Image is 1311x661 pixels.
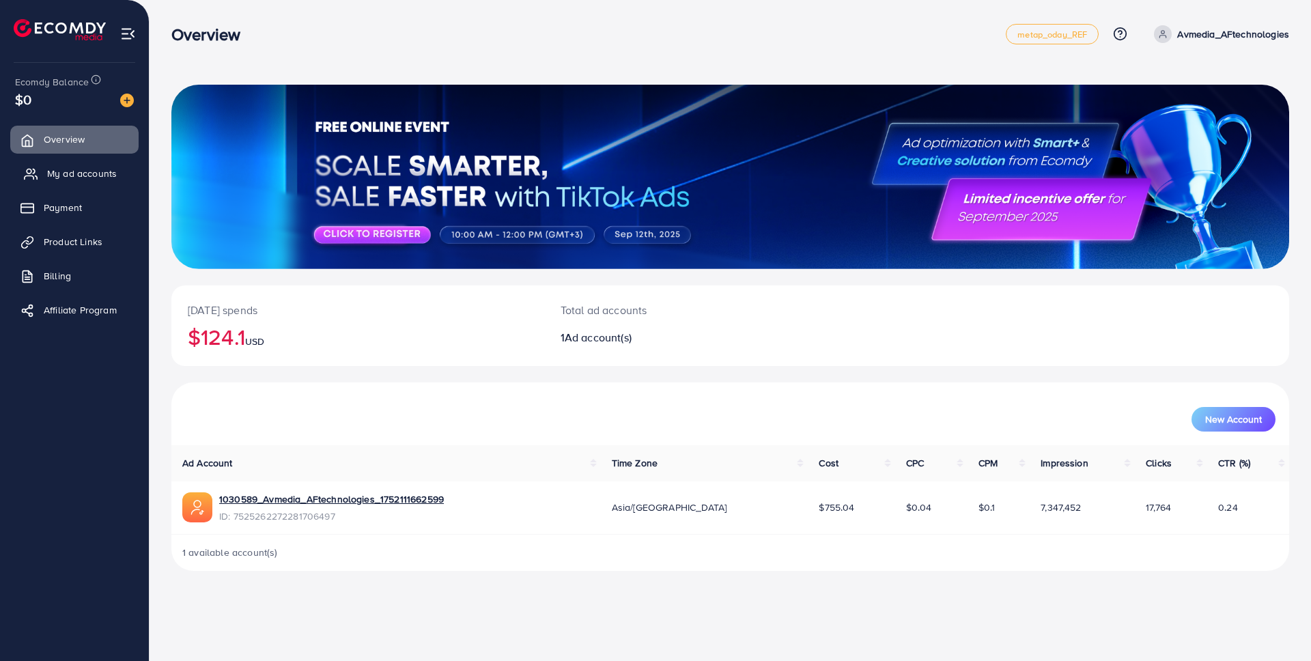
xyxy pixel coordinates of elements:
[188,324,528,350] h2: $124.1
[14,19,106,40] img: logo
[561,302,807,318] p: Total ad accounts
[10,160,139,187] a: My ad accounts
[1006,24,1099,44] a: metap_oday_REF
[1218,456,1250,470] span: CTR (%)
[44,132,85,146] span: Overview
[612,501,727,514] span: Asia/[GEOGRAPHIC_DATA]
[15,89,31,109] span: $0
[15,75,89,89] span: Ecomdy Balance
[1017,30,1087,39] span: metap_oday_REF
[219,492,444,506] a: 1030589_Avmedia_AFtechnologies_1752111662599
[1192,407,1275,432] button: New Account
[1177,26,1289,42] p: Avmedia_AFtechnologies
[1146,501,1171,514] span: 17,764
[44,303,117,317] span: Affiliate Program
[182,456,233,470] span: Ad Account
[245,335,264,348] span: USD
[10,262,139,290] a: Billing
[10,228,139,255] a: Product Links
[44,201,82,214] span: Payment
[978,456,998,470] span: CPM
[182,546,278,559] span: 1 available account(s)
[978,501,996,514] span: $0.1
[906,456,924,470] span: CPC
[44,235,102,249] span: Product Links
[120,26,136,42] img: menu
[906,501,932,514] span: $0.04
[171,25,251,44] h3: Overview
[819,456,838,470] span: Cost
[44,269,71,283] span: Billing
[10,296,139,324] a: Affiliate Program
[1041,501,1081,514] span: 7,347,452
[1146,456,1172,470] span: Clicks
[47,167,117,180] span: My ad accounts
[1148,25,1289,43] a: Avmedia_AFtechnologies
[1253,600,1301,651] iframe: Chat
[612,456,658,470] span: Time Zone
[561,331,807,344] h2: 1
[1205,414,1262,424] span: New Account
[1041,456,1088,470] span: Impression
[120,94,134,107] img: image
[1218,501,1238,514] span: 0.24
[182,492,212,522] img: ic-ads-acc.e4c84228.svg
[565,330,632,345] span: Ad account(s)
[219,509,444,523] span: ID: 7525262272281706497
[10,126,139,153] a: Overview
[819,501,854,514] span: $755.04
[10,194,139,221] a: Payment
[188,302,528,318] p: [DATE] spends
